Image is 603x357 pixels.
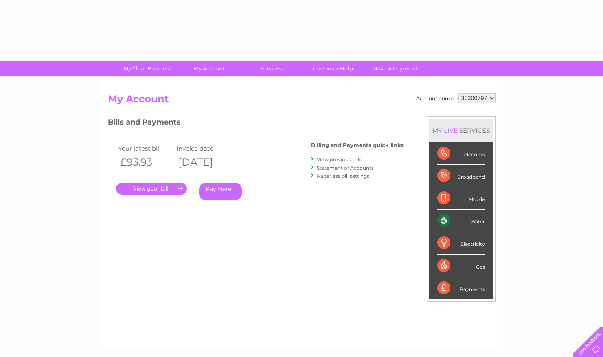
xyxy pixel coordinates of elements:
a: Customer Help [299,61,366,76]
div: Broadband [437,165,485,187]
a: Pay Here [199,183,242,200]
div: LIVE [442,127,459,134]
td: Your latest bill [116,143,175,154]
div: MY SERVICES [429,119,493,142]
a: Paperless bill settings [317,173,369,179]
h2: My Account [108,93,496,109]
td: Invoice date [174,143,233,154]
h4: Billing and Payments quick links [311,142,404,148]
a: Make A Payment [361,61,428,76]
div: Gas [437,255,485,277]
div: Account number [416,93,496,103]
div: Telecoms [437,142,485,165]
a: Statement of Accounts [317,165,374,171]
a: My Account [175,61,243,76]
div: Payments [437,277,485,299]
div: Mobile [437,187,485,210]
a: View previous bills [317,156,362,162]
h3: Bills and Payments [108,116,404,131]
th: £93.93 [116,154,175,171]
th: [DATE] [174,154,233,171]
a: My Clear Business [114,61,181,76]
div: Water [437,210,485,232]
a: Services [237,61,305,76]
div: Electricity [437,232,485,254]
a: . [116,183,187,195]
